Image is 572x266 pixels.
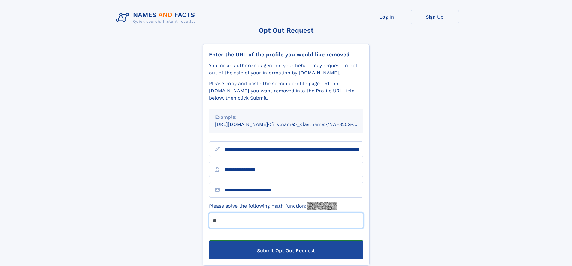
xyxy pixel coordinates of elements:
small: [URL][DOMAIN_NAME]<firstname>_<lastname>/NAF325G-xxxxxxxx [215,121,375,127]
img: Logo Names and Facts [113,10,200,26]
a: Sign Up [411,10,459,24]
button: Submit Opt Out Request [209,240,363,259]
label: Please solve the following math function: [209,202,337,210]
div: Example: [215,114,357,121]
a: Log In [363,10,411,24]
div: You, or an authorized agent on your behalf, may request to opt-out of the sale of your informatio... [209,62,363,76]
div: Please copy and paste the specific profile page URL on [DOMAIN_NAME] you want removed into the Pr... [209,80,363,102]
div: Enter the URL of the profile you would like removed [209,51,363,58]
